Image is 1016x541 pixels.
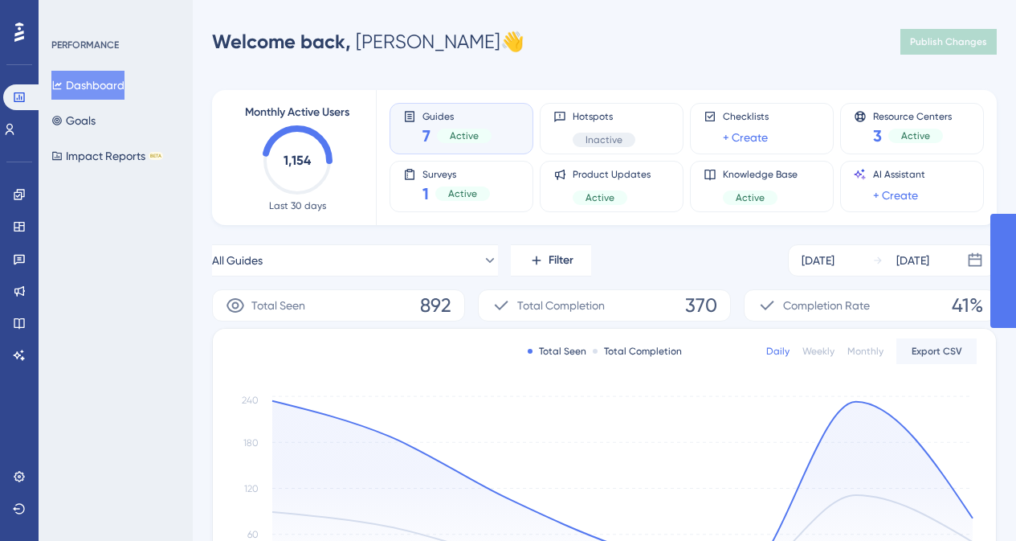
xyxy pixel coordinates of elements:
div: Weekly [802,345,834,358]
button: Filter [511,244,591,277]
span: AI Assistant [873,168,925,181]
div: Total Seen [528,345,586,358]
span: Total Seen [251,296,305,315]
div: [DATE] [802,251,834,270]
span: Hotspots [573,110,635,123]
div: Daily [766,345,790,358]
button: Publish Changes [900,29,997,55]
span: Active [450,129,479,142]
button: All Guides [212,244,498,277]
span: Completion Rate [783,296,870,315]
span: 7 [422,125,430,147]
span: Product Updates [573,168,651,181]
div: [PERSON_NAME] 👋 [212,29,524,55]
span: All Guides [212,251,263,270]
div: PERFORMANCE [51,39,119,51]
span: Guides [422,110,492,121]
tspan: 180 [243,437,259,449]
span: 892 [420,293,451,318]
button: Dashboard [51,71,124,100]
span: 1 [422,182,429,205]
span: 370 [685,293,717,318]
tspan: 60 [247,529,259,540]
text: 1,154 [284,153,312,168]
span: Active [586,191,614,204]
span: Knowledge Base [723,168,798,181]
span: Surveys [422,168,490,179]
a: + Create [873,186,918,205]
span: Total Completion [517,296,605,315]
iframe: UserGuiding AI Assistant Launcher [949,477,997,526]
div: Monthly [847,345,883,358]
button: Impact ReportsBETA [51,141,163,170]
div: Total Completion [593,345,682,358]
span: Active [736,191,765,204]
span: Active [901,129,930,142]
tspan: 240 [242,395,259,406]
span: Export CSV [912,345,962,358]
div: [DATE] [896,251,929,270]
button: Export CSV [896,338,977,364]
span: Inactive [586,133,622,146]
span: Last 30 days [269,199,326,212]
span: Active [448,187,477,200]
div: BETA [149,152,163,160]
span: Filter [549,251,573,270]
span: 3 [873,125,882,147]
span: Monthly Active Users [245,103,349,122]
span: Welcome back, [212,30,351,53]
tspan: 120 [244,483,259,494]
span: 41% [952,293,983,318]
span: Checklists [723,110,769,123]
button: Goals [51,106,96,135]
span: Publish Changes [910,35,987,48]
span: Resource Centers [873,110,952,121]
a: + Create [723,128,768,147]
